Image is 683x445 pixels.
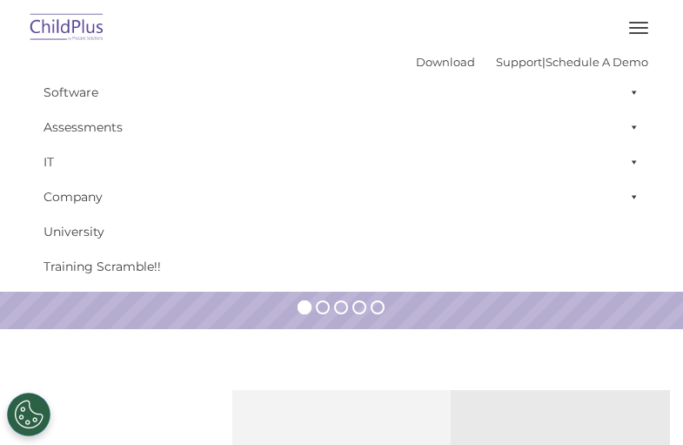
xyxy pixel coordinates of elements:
[35,145,648,179] a: IT
[35,214,648,249] a: University
[546,55,648,69] a: Schedule A Demo
[416,55,648,69] font: |
[416,55,475,69] a: Download
[496,55,542,69] a: Support
[7,393,50,436] button: Cookies Settings
[35,249,648,284] a: Training Scramble!!
[26,8,108,49] img: ChildPlus by Procare Solutions
[35,110,648,145] a: Assessments
[35,75,648,110] a: Software
[35,179,648,214] a: Company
